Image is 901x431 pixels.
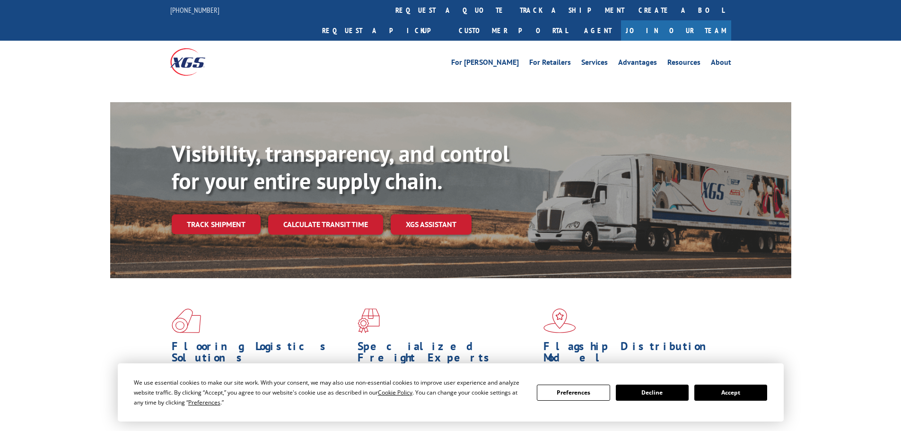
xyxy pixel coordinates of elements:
[537,385,610,401] button: Preferences
[170,5,219,15] a: [PHONE_NUMBER]
[616,385,689,401] button: Decline
[378,388,412,396] span: Cookie Policy
[667,59,700,69] a: Resources
[172,341,350,368] h1: Flooring Logistics Solutions
[621,20,731,41] a: Join Our Team
[172,139,509,195] b: Visibility, transparency, and control for your entire supply chain.
[529,59,571,69] a: For Retailers
[118,363,784,422] div: Cookie Consent Prompt
[451,59,519,69] a: For [PERSON_NAME]
[188,398,220,406] span: Preferences
[315,20,452,41] a: Request a pickup
[358,341,536,368] h1: Specialized Freight Experts
[172,214,261,234] a: Track shipment
[134,378,525,407] div: We use essential cookies to make our site work. With your consent, we may also use non-essential ...
[391,214,472,235] a: XGS ASSISTANT
[543,341,722,368] h1: Flagship Distribution Model
[618,59,657,69] a: Advantages
[581,59,608,69] a: Services
[268,214,383,235] a: Calculate transit time
[358,308,380,333] img: xgs-icon-focused-on-flooring-red
[172,308,201,333] img: xgs-icon-total-supply-chain-intelligence-red
[711,59,731,69] a: About
[452,20,575,41] a: Customer Portal
[575,20,621,41] a: Agent
[543,308,576,333] img: xgs-icon-flagship-distribution-model-red
[694,385,767,401] button: Accept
